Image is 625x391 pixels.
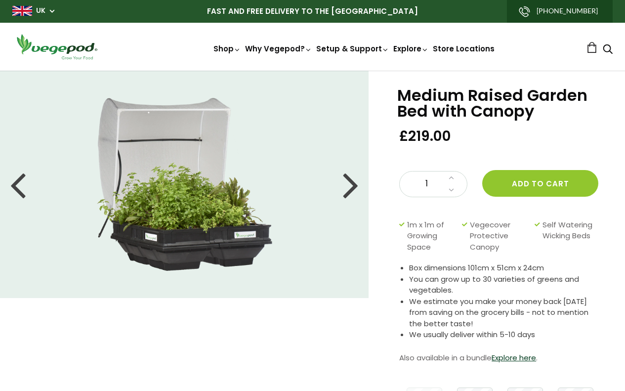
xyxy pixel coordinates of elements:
[399,127,451,145] span: £219.00
[470,219,530,253] span: Vegecover Protective Canopy
[410,177,443,190] span: 1
[446,172,457,184] a: Increase quantity by 1
[492,352,536,363] a: Explore here
[97,98,272,271] img: Medium Raised Garden Bed with Canopy
[409,296,600,330] li: We estimate you make your money back [DATE] from saving on the grocery bills - not to mention the...
[399,350,600,365] p: Also available in a bundle .
[12,33,101,61] img: Vegepod
[409,262,600,274] li: Box dimensions 101cm x 51cm x 24cm
[542,219,595,253] span: Self Watering Wicking Beds
[393,43,429,54] a: Explore
[603,45,613,55] a: Search
[12,6,32,16] img: gb_large.png
[482,170,598,197] button: Add to cart
[245,43,312,54] a: Why Vegepod?
[36,6,45,16] a: UK
[407,219,458,253] span: 1m x 1m of Growing Space
[316,43,389,54] a: Setup & Support
[433,43,495,54] a: Store Locations
[409,329,600,341] li: We usually deliver within 5-10 days
[213,43,241,54] a: Shop
[409,274,600,296] li: You can grow up to 30 varieties of greens and vegetables.
[397,87,600,119] h1: Medium Raised Garden Bed with Canopy
[446,184,457,197] a: Decrease quantity by 1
